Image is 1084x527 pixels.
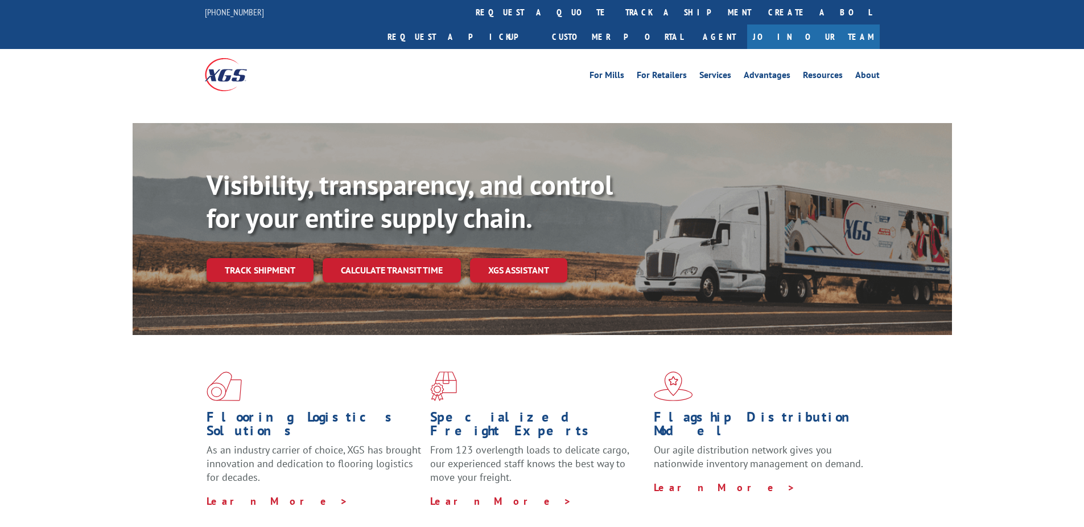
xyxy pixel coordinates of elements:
[654,481,796,494] a: Learn More >
[691,24,747,49] a: Agent
[207,371,242,401] img: xgs-icon-total-supply-chain-intelligence-red
[747,24,880,49] a: Join Our Team
[744,71,790,83] a: Advantages
[205,6,264,18] a: [PHONE_NUMBER]
[855,71,880,83] a: About
[637,71,687,83] a: For Retailers
[803,71,843,83] a: Resources
[207,167,613,235] b: Visibility, transparency, and control for your entire supply chain.
[207,258,314,282] a: Track shipment
[654,410,869,443] h1: Flagship Distribution Model
[379,24,543,49] a: Request a pickup
[430,495,572,508] a: Learn More >
[654,371,693,401] img: xgs-icon-flagship-distribution-model-red
[430,443,645,494] p: From 123 overlength loads to delicate cargo, our experienced staff knows the best way to move you...
[323,258,461,283] a: Calculate transit time
[207,410,422,443] h1: Flooring Logistics Solutions
[699,71,731,83] a: Services
[430,371,457,401] img: xgs-icon-focused-on-flooring-red
[430,410,645,443] h1: Specialized Freight Experts
[207,443,421,484] span: As an industry carrier of choice, XGS has brought innovation and dedication to flooring logistics...
[543,24,691,49] a: Customer Portal
[207,495,348,508] a: Learn More >
[654,443,863,470] span: Our agile distribution network gives you nationwide inventory management on demand.
[590,71,624,83] a: For Mills
[470,258,567,283] a: XGS ASSISTANT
